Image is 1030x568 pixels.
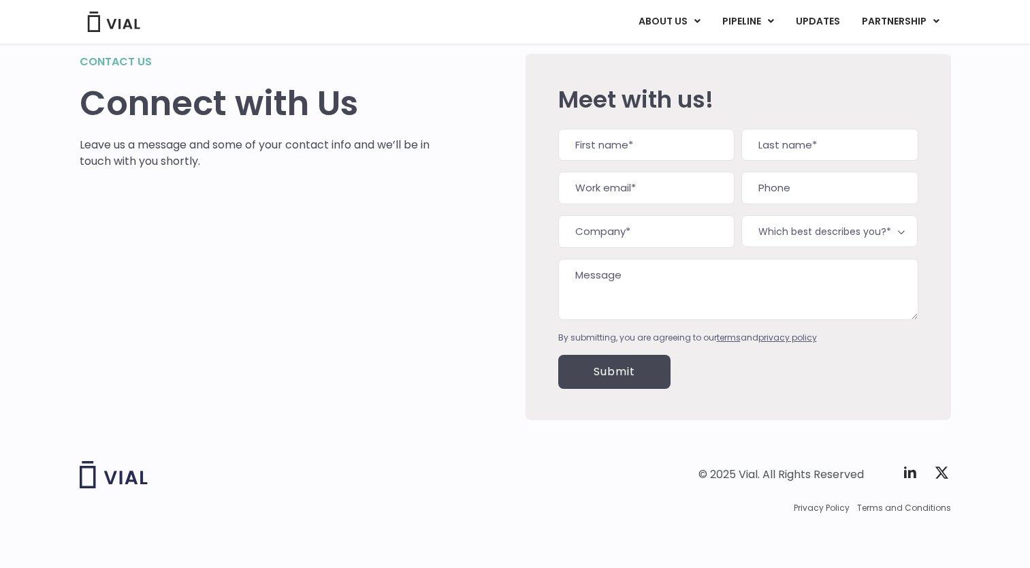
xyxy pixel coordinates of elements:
input: Last name* [741,129,918,161]
input: Company* [558,215,735,248]
a: PIPELINEMenu Toggle [711,10,784,33]
a: terms [717,332,741,343]
span: Which best describes you?* [741,215,918,247]
h1: Connect with Us [80,84,430,123]
a: ABOUT USMenu Toggle [628,10,711,33]
input: First name* [558,129,735,161]
div: © 2025 Vial. All Rights Reserved [698,467,864,482]
input: Work email* [558,172,735,204]
a: PARTNERSHIPMenu Toggle [851,10,950,33]
input: Phone [741,172,918,204]
a: Terms and Conditions [857,502,951,514]
img: Vial logo wih "Vial" spelled out [80,461,148,488]
h2: Contact us [80,54,430,70]
img: Vial Logo [86,12,141,32]
h2: Meet with us! [558,86,918,112]
input: Submit [558,355,671,389]
a: Privacy Policy [794,502,850,514]
p: Leave us a message and some of your contact info and we’ll be in touch with you shortly. [80,137,430,170]
a: privacy policy [758,332,817,343]
div: By submitting, you are agreeing to our and [558,332,918,344]
a: UPDATES [785,10,850,33]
